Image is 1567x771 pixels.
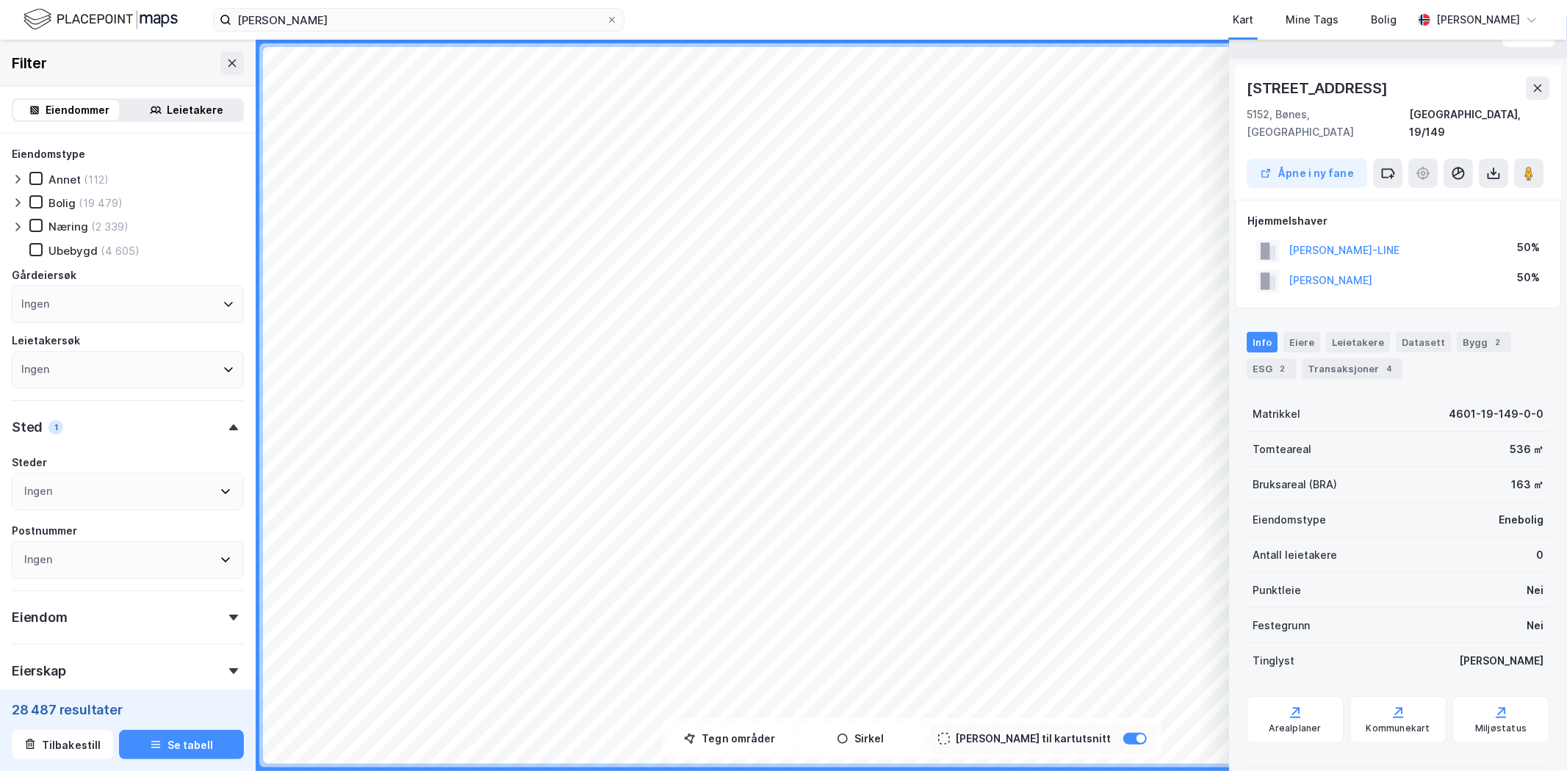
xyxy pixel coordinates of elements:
div: 50% [1517,239,1540,256]
div: Antall leietakere [1253,546,1337,564]
div: 5152, Bønes, [GEOGRAPHIC_DATA] [1247,106,1409,141]
div: Bolig [1371,11,1397,29]
div: Nei [1527,617,1543,634]
div: Festegrunn [1253,617,1310,634]
div: Ingen [21,361,49,378]
div: [GEOGRAPHIC_DATA], 19/149 [1409,106,1549,141]
div: (112) [84,173,109,187]
div: Eiendom [12,609,68,626]
div: 4601-19-149-0-0 [1449,405,1543,423]
iframe: Chat Widget [1494,701,1567,771]
div: Eierskap [12,662,65,680]
div: Kommunekart [1366,723,1430,734]
div: 0 [1536,546,1543,564]
button: Tegn områder [668,724,793,753]
div: Transaksjoner [1302,358,1402,379]
div: 2 [1275,361,1290,376]
div: Næring [48,220,88,234]
div: 1 [48,420,63,435]
div: Eiendomstype [12,145,85,163]
div: (19 479) [79,196,123,210]
div: Nei [1527,582,1543,599]
div: Tomteareal [1253,441,1311,458]
div: Leietakere [167,101,224,119]
button: Sirkel [799,724,923,753]
div: Bruksareal (BRA) [1253,476,1337,493]
div: [PERSON_NAME] til kartutsnitt [956,730,1112,748]
div: Eiere [1283,332,1320,352]
div: Annet [48,173,81,187]
div: Postnummer [12,522,77,540]
div: Gårdeiersøk [12,267,76,284]
div: Miljøstatus [1475,723,1527,734]
img: logo.f888ab2527a4732fd821a326f86c7f29.svg [24,7,178,32]
div: 163 ㎡ [1511,476,1543,493]
div: ESG [1247,358,1296,379]
div: Steder [12,454,47,471]
div: Info [1247,332,1278,352]
button: Åpne i ny fane [1247,159,1367,188]
div: Eiendommer [46,101,110,119]
div: Bolig [48,196,76,210]
div: Mine Tags [1286,11,1339,29]
button: Tilbakestill [12,730,113,759]
div: [PERSON_NAME] [1459,652,1543,670]
div: Punktleie [1253,582,1301,599]
div: Kontrollprogram for chat [1494,701,1567,771]
div: Ubebygd [48,244,98,258]
div: 4 [1382,361,1397,376]
div: (2 339) [91,220,129,234]
div: Ingen [24,551,52,568]
div: Bygg [1457,332,1511,352]
div: Tinglyst [1253,652,1294,670]
div: Leietakere [1326,332,1390,352]
div: 28 487 resultater [12,701,244,718]
div: 2 [1491,335,1505,350]
div: [STREET_ADDRESS] [1247,76,1391,100]
div: 50% [1517,269,1540,286]
div: Datasett [1396,332,1451,352]
div: Kart [1233,11,1253,29]
div: 536 ㎡ [1510,441,1543,458]
div: [PERSON_NAME] [1436,11,1520,29]
div: Ingen [21,295,49,313]
div: Sted [12,419,43,436]
div: Eiendomstype [1253,511,1326,529]
div: Arealplaner [1269,723,1321,734]
div: Filter [12,51,47,75]
div: Hjemmelshaver [1247,212,1549,230]
button: Se tabell [119,730,244,759]
div: Matrikkel [1253,405,1300,423]
div: Ingen [24,482,52,500]
div: (4 605) [101,244,140,258]
input: Søk på adresse, matrikkel, gårdeiere, leietakere eller personer [231,9,606,31]
div: Enebolig [1499,511,1543,529]
div: Leietakersøk [12,332,80,350]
